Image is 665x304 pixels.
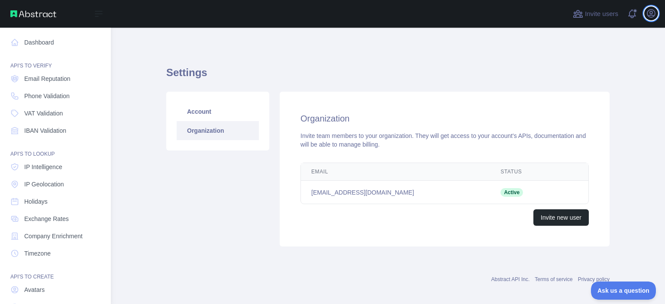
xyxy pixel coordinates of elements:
[7,140,104,157] div: API'S TO LOOKUP
[7,176,104,192] a: IP Geolocation
[490,163,556,181] th: Status
[24,232,83,240] span: Company Enrichment
[7,52,104,69] div: API'S TO VERIFY
[585,9,618,19] span: Invite users
[578,276,610,282] a: Privacy policy
[7,282,104,298] a: Avatars
[591,282,656,300] iframe: Toggle Customer Support
[500,188,523,197] span: Active
[7,228,104,244] a: Company Enrichment
[7,211,104,227] a: Exchange Rates
[24,180,64,189] span: IP Geolocation
[7,35,104,50] a: Dashboard
[7,106,104,121] a: VAT Validation
[7,263,104,280] div: API'S TO CREATE
[177,102,259,121] a: Account
[491,276,530,282] a: Abstract API Inc.
[7,159,104,175] a: IP Intelligence
[533,209,589,226] button: Invite new user
[177,121,259,140] a: Organization
[571,7,620,21] button: Invite users
[300,112,589,125] h2: Organization
[24,214,69,223] span: Exchange Rates
[10,10,56,17] img: Abstract API
[301,163,490,181] th: Email
[24,109,63,118] span: VAT Validation
[24,126,66,135] span: IBAN Validation
[7,194,104,209] a: Holidays
[7,123,104,138] a: IBAN Validation
[24,197,48,206] span: Holidays
[24,285,45,294] span: Avatars
[24,249,51,258] span: Timezone
[24,74,71,83] span: Email Reputation
[300,131,589,149] div: Invite team members to your organization. They will get access to your account's APIs, documentat...
[166,66,610,86] h1: Settings
[7,246,104,261] a: Timezone
[301,181,490,204] td: [EMAIL_ADDRESS][DOMAIN_NAME]
[24,92,70,100] span: Phone Validation
[535,276,572,282] a: Terms of service
[7,88,104,104] a: Phone Validation
[7,71,104,86] a: Email Reputation
[24,163,62,171] span: IP Intelligence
